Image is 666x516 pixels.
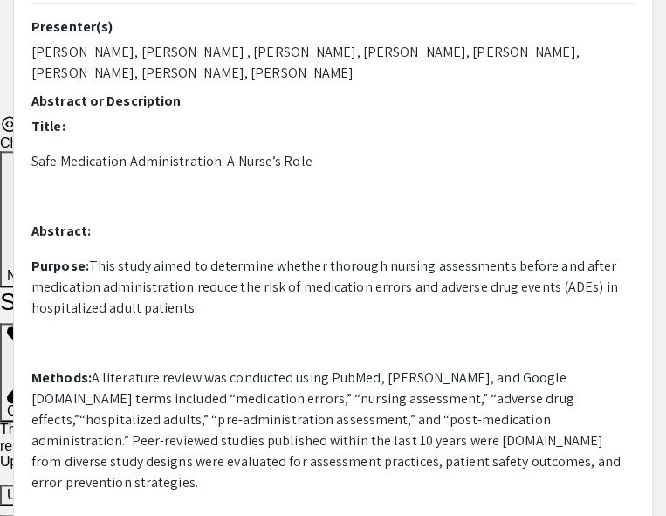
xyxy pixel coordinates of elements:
[31,222,91,240] strong: Abstract:
[7,403,85,418] span: Close modal
[31,368,635,493] p: A literature review was conducted using PubMed, [PERSON_NAME], and Google [DOMAIN_NAME] terms inc...
[31,117,65,135] strong: Title:
[31,18,635,35] h2: Presenter(s)
[7,268,121,283] span: New Conversation
[31,257,89,275] strong: Purpose:
[31,42,635,84] p: [PERSON_NAME], [PERSON_NAME] , [PERSON_NAME], [PERSON_NAME], [PERSON_NAME], [PERSON_NAME], [PERSO...
[13,437,74,503] iframe: Chat
[31,256,635,319] p: This study aimed to determine whether thorough nursing assessments before and after medication ad...
[31,368,92,387] strong: Methods:
[31,151,635,172] p: Safe Medication Administration: A Nurse’s Role
[31,93,635,109] h2: Abstract or Description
